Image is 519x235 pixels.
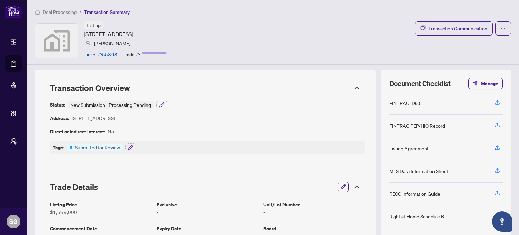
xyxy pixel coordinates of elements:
[263,201,365,208] article: Unit/Lot Number
[43,9,77,15] span: Deal Processing
[50,208,151,216] article: $1,599,000
[501,26,505,31] span: ellipsis
[50,182,98,192] span: Trade Details
[481,78,498,89] span: Manage
[84,51,117,58] article: Ticket #: 55398
[35,24,78,58] img: svg%3e
[428,25,487,32] span: Transaction Communication
[263,225,365,232] article: Board
[389,213,444,220] div: Right at Home Schedule B
[94,40,130,47] article: [PERSON_NAME]
[157,208,258,216] article: -
[50,201,151,208] article: Listing Price
[72,114,115,122] article: [STREET_ADDRESS]
[79,8,81,16] li: /
[389,79,451,88] span: Document Checklist
[50,127,105,135] article: Direct or Indirect Interest:
[35,10,40,15] span: home
[389,99,420,107] div: FINTRAC ID(s)
[50,83,130,93] span: Transaction Overview
[389,167,448,175] div: MLS Data Information Sheet
[157,225,258,232] article: Expiry Date
[389,190,440,197] div: RECO Information Guide
[5,5,22,18] img: logo
[53,144,64,151] article: Tags:
[84,9,130,15] span: Transaction Summary
[157,201,258,208] article: Exclusive
[415,21,493,36] button: Transaction Communication
[75,144,120,151] article: Submitted for Review
[84,30,133,38] article: [STREET_ADDRESS]
[68,101,154,109] div: New Submission - Processing Pending
[45,79,366,97] div: Transaction Overview
[50,114,69,122] article: Address:
[468,78,503,89] button: Manage
[85,41,90,46] img: svg%3e
[50,225,151,232] article: Commencement Date
[492,211,512,232] button: Open asap
[10,138,17,145] span: user-switch
[108,127,114,135] article: No
[389,122,445,130] div: FINTRAC PEP/HIO Record
[263,208,365,216] article: -
[45,178,366,196] div: Trade Details
[50,101,65,109] article: Status:
[86,22,101,28] span: Listing
[123,51,140,58] article: Trade #:
[389,145,429,152] div: Listing Agreement
[9,217,18,226] span: SG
